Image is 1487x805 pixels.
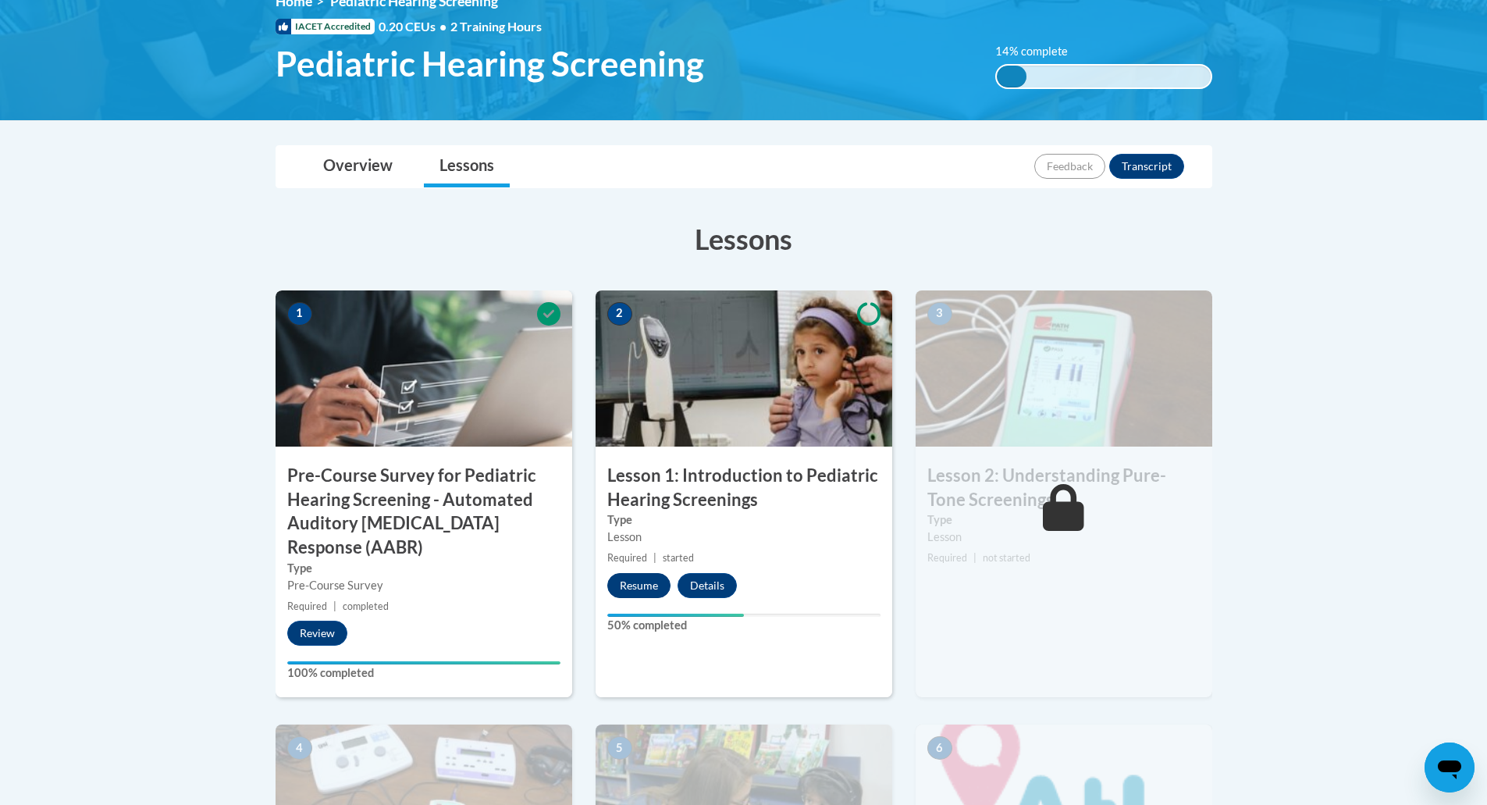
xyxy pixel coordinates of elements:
a: Overview [308,146,408,187]
div: Lesson [927,529,1201,546]
img: Course Image [596,290,892,447]
span: Pediatric Hearing Screening [276,43,704,84]
img: Course Image [916,290,1212,447]
span: 3 [927,302,952,326]
button: Review [287,621,347,646]
label: 50% completed [607,617,880,634]
h3: Lessons [276,219,1212,258]
label: Type [607,511,880,529]
div: Lesson [607,529,880,546]
span: completed [343,600,389,612]
span: 4 [287,736,312,760]
span: Required [287,600,327,612]
span: started [663,552,694,564]
h3: Lesson 1: Introduction to Pediatric Hearing Screenings [596,464,892,512]
div: Your progress [607,614,744,617]
span: 5 [607,736,632,760]
span: not started [983,552,1030,564]
span: | [653,552,656,564]
label: Type [287,560,560,577]
span: 2 Training Hours [450,19,542,34]
div: 14% complete [997,66,1026,87]
span: 1 [287,302,312,326]
label: 14% complete [995,43,1085,60]
button: Transcript [1109,154,1184,179]
span: 0.20 CEUs [379,18,450,35]
span: | [973,552,977,564]
button: Details [678,573,737,598]
span: | [333,600,336,612]
a: Lessons [424,146,510,187]
span: 6 [927,736,952,760]
span: 2 [607,302,632,326]
h3: Pre-Course Survey for Pediatric Hearing Screening - Automated Auditory [MEDICAL_DATA] Response (A... [276,464,572,560]
img: Course Image [276,290,572,447]
button: Resume [607,573,671,598]
div: Pre-Course Survey [287,577,560,594]
div: Your progress [287,661,560,664]
button: Feedback [1034,154,1105,179]
span: • [439,19,446,34]
label: 100% completed [287,664,560,682]
span: Required [607,552,647,564]
span: IACET Accredited [276,19,375,34]
span: Required [927,552,967,564]
label: Type [927,511,1201,529]
iframe: Button to launch messaging window [1425,743,1475,793]
h3: Lesson 2: Understanding Pure-Tone Screenings [916,464,1212,512]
